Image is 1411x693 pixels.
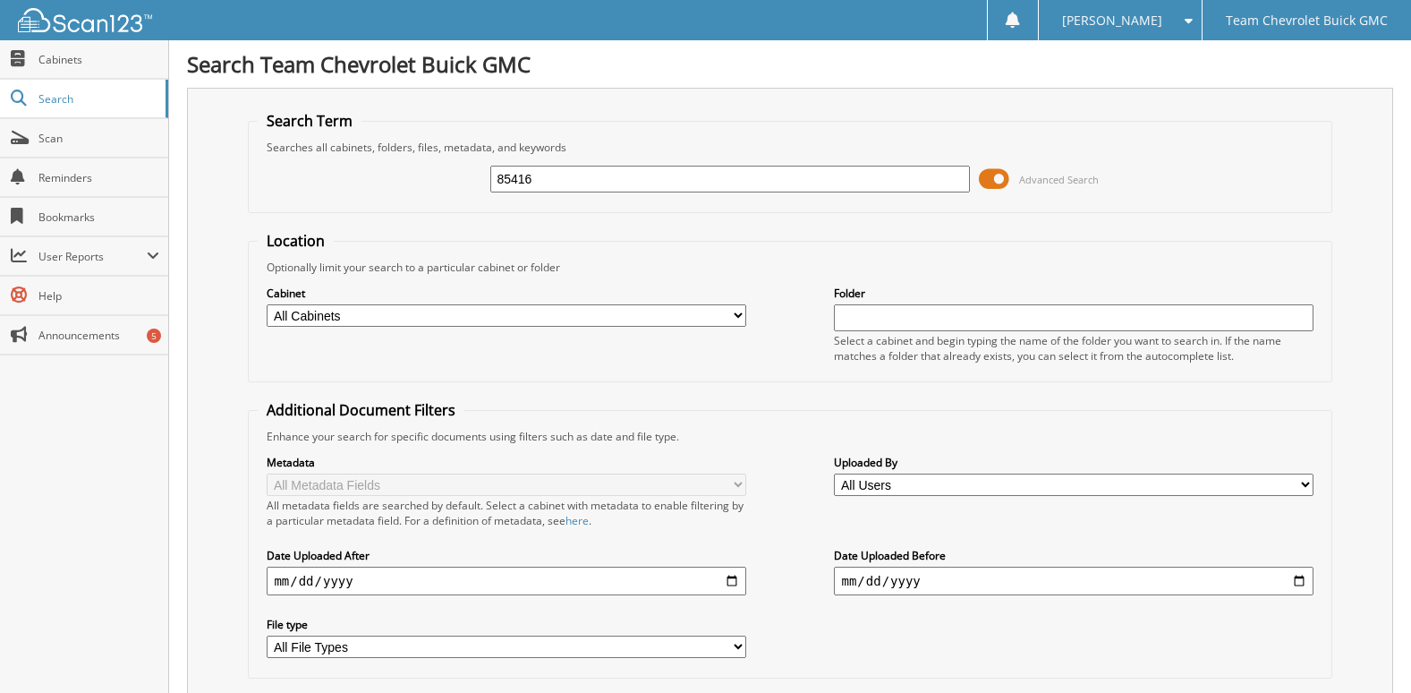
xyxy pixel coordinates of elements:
label: Date Uploaded After [267,548,745,563]
label: Uploaded By [834,455,1313,470]
span: Bookmarks [38,210,159,225]
span: [PERSON_NAME] [1062,15,1162,26]
label: Date Uploaded Before [834,548,1313,563]
input: start [267,567,745,595]
span: User Reports [38,249,147,264]
div: All metadata fields are searched by default. Select a cabinet with metadata to enable filtering b... [267,498,745,528]
label: File type [267,617,745,632]
div: Enhance your search for specific documents using filters such as date and file type. [258,429,1322,444]
span: Advanced Search [1019,173,1099,186]
label: Folder [834,286,1313,301]
div: Searches all cabinets, folders, files, metadata, and keywords [258,140,1322,155]
span: Help [38,288,159,304]
label: Metadata [267,455,745,470]
span: Cabinets [38,52,159,67]
label: Cabinet [267,286,745,301]
span: Announcements [38,328,159,343]
input: end [834,567,1313,595]
span: Reminders [38,170,159,185]
legend: Location [258,231,334,251]
div: Select a cabinet and begin typing the name of the folder you want to search in. If the name match... [834,333,1313,364]
h1: Search Team Chevrolet Buick GMC [187,49,1393,79]
span: Search [38,91,157,107]
div: 5 [147,329,161,343]
legend: Additional Document Filters [258,400,464,420]
span: Team Chevrolet Buick GMC [1226,15,1388,26]
div: Optionally limit your search to a particular cabinet or folder [258,260,1322,275]
span: Scan [38,131,159,146]
img: scan123-logo-white.svg [18,8,152,32]
legend: Search Term [258,111,361,131]
iframe: Chat Widget [1322,607,1411,693]
a: here [565,513,589,528]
